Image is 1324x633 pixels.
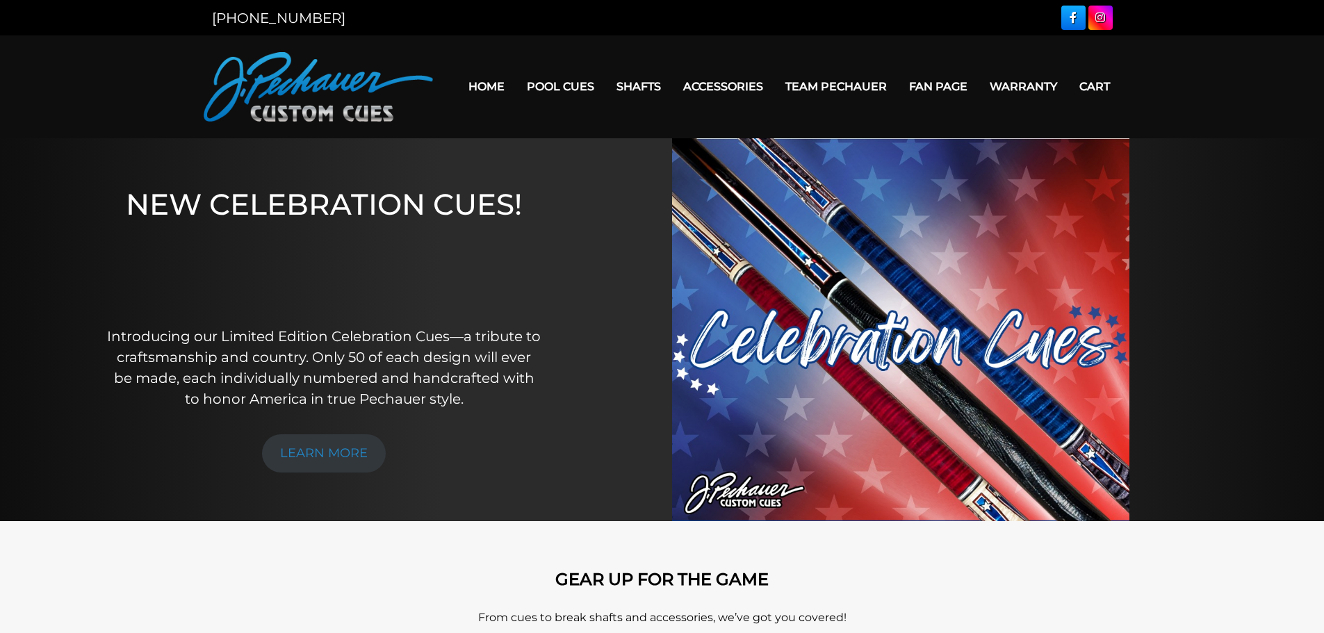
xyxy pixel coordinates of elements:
[266,609,1059,626] p: From cues to break shafts and accessories, we’ve got you covered!
[106,187,542,307] h1: NEW CELEBRATION CUES!
[555,569,769,589] strong: GEAR UP FOR THE GAME
[262,434,386,472] a: LEARN MORE
[898,69,979,104] a: Fan Page
[106,326,542,409] p: Introducing our Limited Edition Celebration Cues—a tribute to craftsmanship and country. Only 50 ...
[979,69,1068,104] a: Warranty
[1068,69,1121,104] a: Cart
[605,69,672,104] a: Shafts
[212,10,345,26] a: [PHONE_NUMBER]
[204,52,433,122] img: Pechauer Custom Cues
[672,69,774,104] a: Accessories
[516,69,605,104] a: Pool Cues
[774,69,898,104] a: Team Pechauer
[457,69,516,104] a: Home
